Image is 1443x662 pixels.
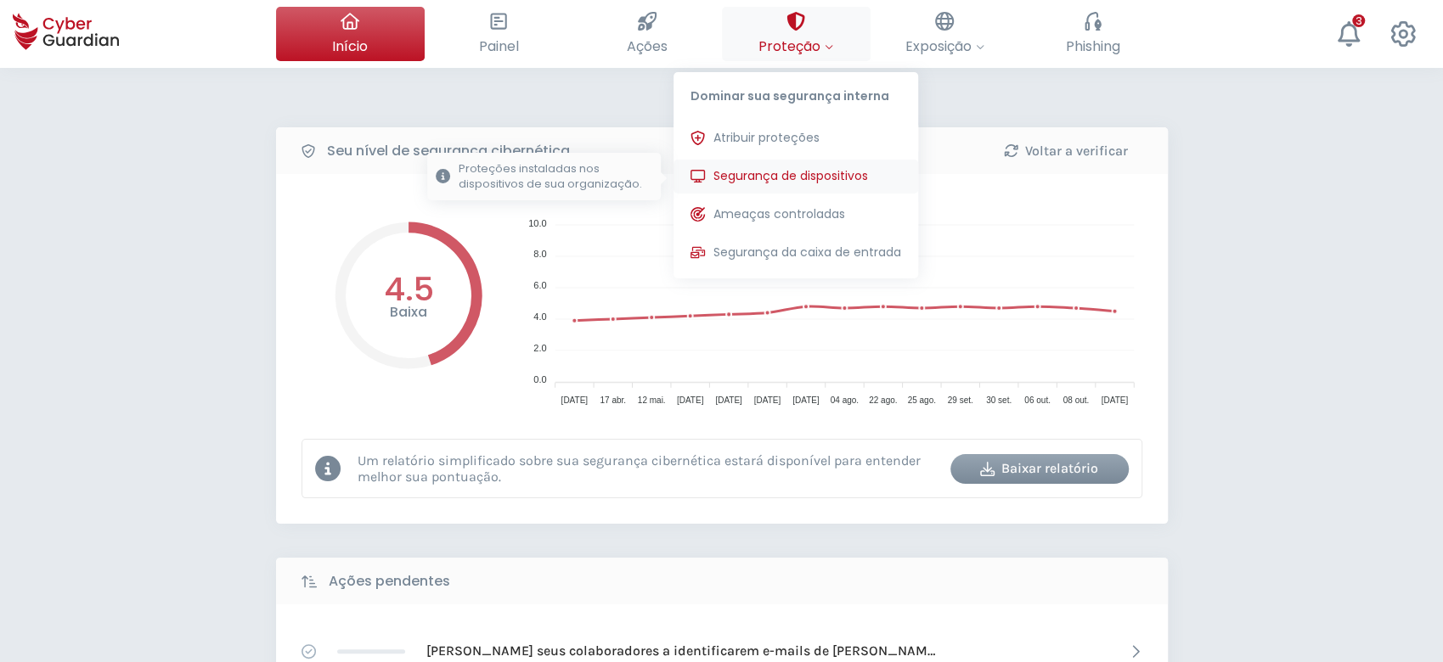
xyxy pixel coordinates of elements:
tspan: 30 set. [985,396,1011,405]
span: Ações [627,36,668,57]
div: 3 [1352,14,1365,27]
button: ProteçãoDominar sua segurança internaAtribuir proteçõesSegurança de dispositivosProteções instala... [722,7,871,61]
span: Atribuir proteções [713,129,820,147]
span: Ameaças controladas [713,205,845,223]
button: Segurança de dispositivosProteções instaladas nos dispositivos de sua organização. [674,160,918,194]
button: Início [276,7,425,61]
b: Seu nível de segurança cibernética [327,141,570,161]
button: Phishing [1019,7,1168,61]
tspan: 8.0 [533,249,546,259]
tspan: [DATE] [1101,396,1128,405]
span: Phishing [1066,36,1120,57]
tspan: [DATE] [715,396,742,405]
tspan: [DATE] [753,396,781,405]
button: Segurança da caixa de entrada [674,236,918,270]
tspan: 2.0 [533,343,546,353]
tspan: [DATE] [792,396,820,405]
tspan: 12 mai. [637,396,665,405]
tspan: 17 abr. [600,396,626,405]
button: Painel [425,7,573,61]
tspan: 22 ago. [868,396,896,405]
tspan: 25 ago. [907,396,935,405]
button: Ameaças controladas [674,198,918,232]
tspan: [DATE] [561,396,588,405]
tspan: 08 out. [1063,396,1089,405]
p: [PERSON_NAME] seus colaboradores a identificarem e-mails de [PERSON_NAME] [426,642,936,660]
button: Atribuir proteções [674,121,918,155]
div: Voltar a verificar [989,141,1142,161]
tspan: 6.0 [533,280,546,290]
button: Baixar relatório [950,454,1129,484]
p: Proteções instaladas nos dispositivos de sua organização. [459,161,652,192]
tspan: 0.0 [533,374,546,384]
span: Exposição [905,36,984,57]
span: Segurança de dispositivos [713,167,868,185]
tspan: 04 ago. [830,396,858,405]
span: Segurança da caixa de entrada [713,244,901,261]
span: Painel [479,36,519,57]
div: Baixar relatório [963,458,1116,479]
tspan: 4.0 [533,311,546,322]
tspan: 06 out. [1024,396,1051,405]
span: Início [332,36,368,57]
p: Um relatório simplificado sobre sua segurança cibernética estará disponível para entender melhor ... [358,452,938,485]
tspan: 10.0 [528,218,546,228]
button: Ações [573,7,722,61]
span: Proteção [758,36,833,57]
button: Voltar a verificar [977,136,1155,165]
tspan: 29 set. [947,396,972,405]
p: Dominar sua segurança interna [674,72,918,113]
button: Exposição [871,7,1019,61]
tspan: [DATE] [676,396,703,405]
b: Ações pendentes [329,571,450,592]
